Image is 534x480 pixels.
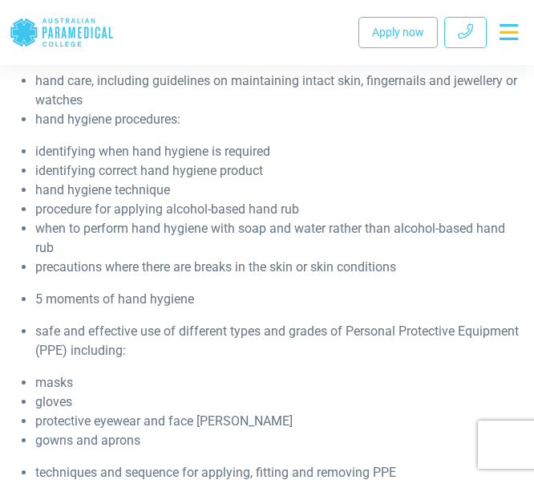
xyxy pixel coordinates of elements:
[35,290,524,309] li: 5 moments of hand hygiene
[35,110,524,129] li: hand hygiene procedures:
[35,373,524,393] li: masks
[10,6,114,59] a: Australian Paramedical College
[358,17,438,48] a: Apply now
[35,258,524,277] li: precautions where there are breaks in the skin or skin conditions
[35,322,524,360] li: safe and effective use of different types and grades of Personal Protective Equipment (PPE) inclu...
[35,71,524,110] li: hand care, including guidelines on maintaining intact skin, fingernails and jewellery or watches
[35,142,524,161] li: identifying when hand hygiene is required
[35,412,524,431] li: protective eyewear and face [PERSON_NAME]
[35,181,524,200] li: hand hygiene technique
[35,393,524,412] li: gloves
[35,431,524,450] li: gowns and aprons
[493,18,524,47] button: Toggle navigation
[35,161,524,181] li: identifying correct hand hygiene product
[35,219,524,258] li: when to perform hand hygiene with soap and water rather than alcohol-based hand rub
[35,200,524,219] li: procedure for applying alcohol-based hand rub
